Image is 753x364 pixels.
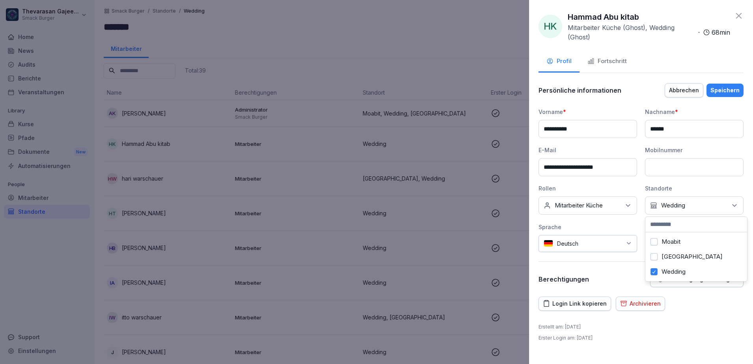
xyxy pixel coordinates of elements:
p: Erstellt am : [DATE] [539,323,581,330]
button: Fortschritt [580,51,635,73]
div: Nachname [645,108,744,116]
div: Abbrechen [669,86,699,95]
p: 68 min [712,28,730,37]
div: Speichern [710,86,740,95]
p: Persönliche informationen [539,86,621,94]
div: Login Link kopieren [543,299,607,308]
p: Berechtigungen [539,275,589,283]
button: Abbrechen [665,83,703,97]
div: Hk [539,15,562,38]
p: Hammad Abu kitab [568,11,639,23]
div: Standorte [645,184,744,192]
button: Archivieren [616,297,665,311]
div: Sprache [539,223,637,231]
button: Profil [539,51,580,73]
img: de.svg [544,240,553,247]
div: Profil [546,57,572,66]
div: E-Mail [539,146,637,154]
div: Vorname [539,108,637,116]
div: Deutsch [539,235,637,252]
p: Wedding [661,202,685,209]
p: Mitarbeiter Küche (Ghost), Wedding (Ghost) [568,23,695,42]
div: · [568,23,730,42]
p: Mitarbeiter Küche [555,202,603,209]
label: Wedding [662,268,686,275]
div: Mobilnummer [645,146,744,154]
label: [GEOGRAPHIC_DATA] [662,253,723,260]
div: Fortschritt [587,57,627,66]
div: Archivieren [620,299,661,308]
p: Erster Login am : [DATE] [539,334,593,342]
div: Rollen [539,184,637,192]
button: Speichern [706,84,744,97]
button: Login Link kopieren [539,297,611,311]
label: Moabit [662,238,680,245]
